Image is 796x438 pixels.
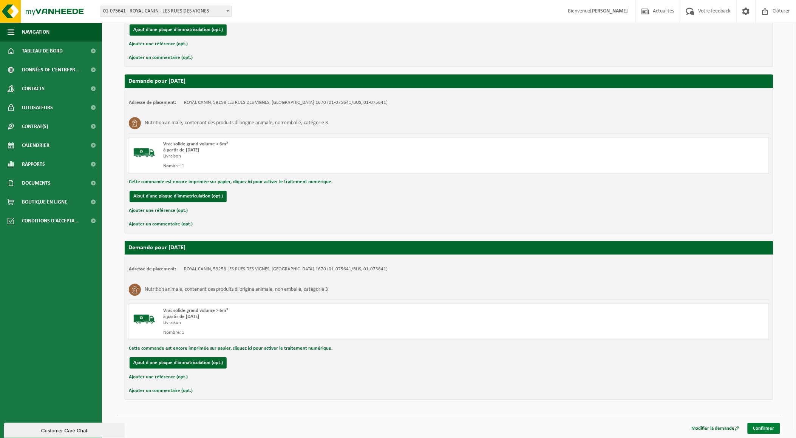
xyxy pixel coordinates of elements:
strong: à partir de [DATE] [163,148,199,153]
td: ROYAL CANIN, 59258 LES RUES DES VIGNES, [GEOGRAPHIC_DATA] 1670 (01-075641/BUS, 01-075641) [184,266,388,272]
div: Nombre: 1 [163,330,479,336]
img: BL-SO-LV.png [133,308,156,330]
div: Livraison [163,153,479,159]
strong: Demande pour [DATE] [128,78,185,84]
button: Ajouter une référence (opt.) [129,206,188,216]
button: Ajouter un commentaire (opt.) [129,219,193,229]
button: Cette commande est encore imprimée sur papier, cliquez ici pour activer le traitement numérique. [129,177,332,187]
a: Modifier la demande [686,423,745,434]
span: Conditions d'accepta... [22,211,79,230]
span: Vrac solide grand volume > 6m³ [163,308,228,313]
td: ROYAL CANIN, 59258 LES RUES DES VIGNES, [GEOGRAPHIC_DATA] 1670 (01-075641/BUS, 01-075641) [184,100,388,106]
strong: Adresse de placement: [129,267,176,271]
button: Ajouter une référence (opt.) [129,372,188,382]
strong: à partir de [DATE] [163,314,199,319]
img: BL-SO-LV.png [133,141,156,164]
span: Tableau de bord [22,42,63,60]
strong: Demande pour [DATE] [128,245,185,251]
a: Confirmer [748,423,780,434]
div: Livraison [163,320,479,326]
div: Nombre: 1 [163,163,479,169]
button: Ajout d'une plaque d'immatriculation (opt.) [130,357,227,369]
button: Ajouter un commentaire (opt.) [129,386,193,396]
span: Rapports [22,155,45,174]
span: Contrat(s) [22,117,48,136]
span: Données de l'entrepr... [22,60,80,79]
span: Utilisateurs [22,98,53,117]
span: Vrac solide grand volume > 6m³ [163,142,228,147]
h3: Nutrition animale, contenant des produits dl'origine animale, non emballé, catégorie 3 [145,284,328,296]
span: Calendrier [22,136,49,155]
strong: [PERSON_NAME] [590,8,628,14]
span: 01-075641 - ROYAL CANIN - LES RUES DES VIGNES [100,6,232,17]
span: Boutique en ligne [22,193,67,211]
span: Navigation [22,23,49,42]
button: Cette commande est encore imprimée sur papier, cliquez ici pour activer le traitement numérique. [129,344,332,353]
button: Ajouter un commentaire (opt.) [129,53,193,63]
button: Ajout d'une plaque d'immatriculation (opt.) [130,191,227,202]
span: Documents [22,174,51,193]
button: Ajouter une référence (opt.) [129,39,188,49]
button: Ajout d'une plaque d'immatriculation (opt.) [130,24,227,35]
iframe: chat widget [4,421,126,438]
h3: Nutrition animale, contenant des produits dl'origine animale, non emballé, catégorie 3 [145,117,328,129]
strong: Adresse de placement: [129,100,176,105]
span: Contacts [22,79,45,98]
